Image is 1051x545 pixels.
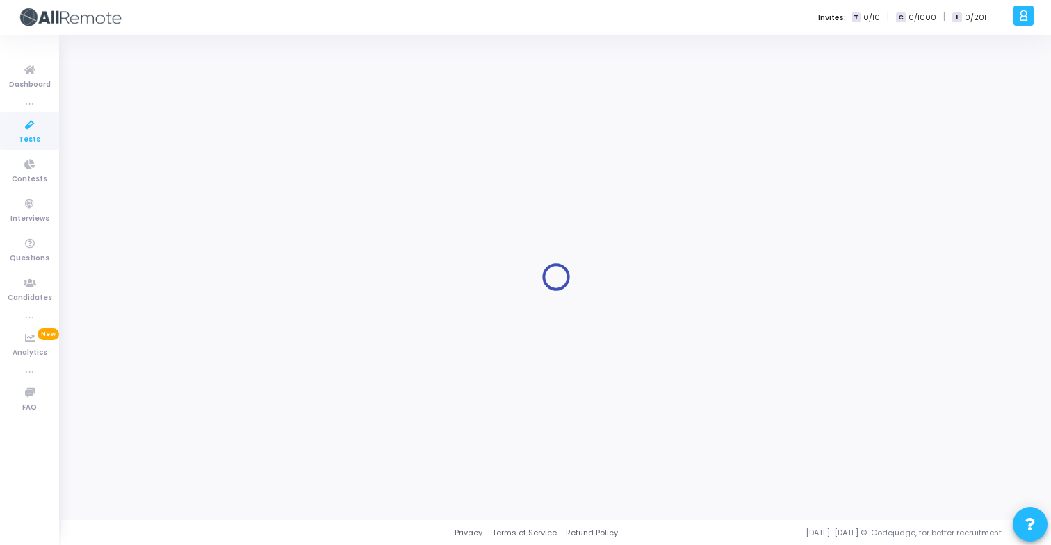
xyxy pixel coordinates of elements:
[492,527,557,539] a: Terms of Service
[8,292,52,304] span: Candidates
[965,12,986,24] span: 0/201
[618,527,1034,539] div: [DATE]-[DATE] © Codejudge, for better recruitment.
[887,10,889,24] span: |
[952,12,961,23] span: I
[10,253,49,265] span: Questions
[17,3,122,31] img: logo
[10,213,49,225] span: Interviews
[9,79,51,91] span: Dashboard
[38,328,59,340] span: New
[12,174,47,185] span: Contests
[943,10,945,24] span: |
[818,12,846,24] label: Invites:
[19,134,40,146] span: Tests
[896,12,905,23] span: C
[566,527,618,539] a: Refund Policy
[863,12,880,24] span: 0/10
[909,12,936,24] span: 0/1000
[455,527,482,539] a: Privacy
[13,347,47,359] span: Analytics
[852,12,861,23] span: T
[22,402,37,414] span: FAQ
